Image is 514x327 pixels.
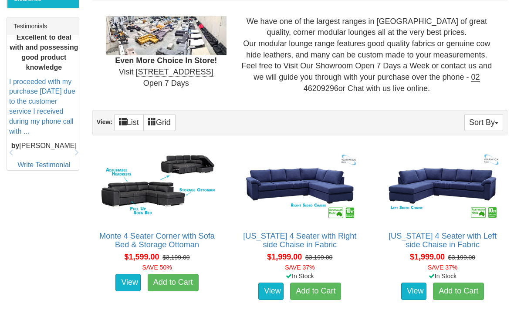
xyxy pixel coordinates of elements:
a: I proceeded with my purchase [DATE] due to the customer service I received during my phone call w... [9,78,75,135]
img: Monte 4 Seater Corner with Sofa Bed & Storage Ottoman [97,149,217,222]
a: [US_STATE] 4 Seater with Left side Chaise in Fabric [389,232,497,249]
font: SAVE 37% [428,264,457,271]
a: List [114,114,144,131]
a: Write Testimonial [17,161,70,169]
img: Showroom [106,16,227,56]
div: We have one of the largest ranges in [GEOGRAPHIC_DATA] of great quality, corner modular lounges a... [233,16,500,94]
a: Add to Cart [148,274,199,291]
a: Grid [143,114,176,131]
font: SAVE 37% [285,264,314,271]
span: $1,599.00 [124,253,159,261]
a: Add to Cart [290,283,341,300]
span: $1,999.00 [267,253,302,261]
del: $3,199.00 [448,254,475,261]
font: SAVE 50% [142,264,172,271]
img: Arizona 4 Seater with Left side Chaise in Fabric [382,149,503,222]
b: Even More Choice In Store! [115,56,217,65]
strong: View: [97,119,112,126]
div: In Stock [233,272,366,280]
img: Arizona 4 Seater with Right side Chaise in Fabric [240,149,360,222]
span: $1,999.00 [410,253,445,261]
a: [US_STATE] 4 Seater with Right side Chaise in Fabric [243,232,356,249]
div: Visit Open 7 Days [99,16,233,89]
b: by [11,142,20,149]
a: View [401,283,426,300]
div: Testimonials [7,17,79,35]
div: In Stock [376,272,509,280]
button: Sort By [464,114,503,131]
a: View [258,283,284,300]
b: Excellent to deal with and possessing good product knowledge [10,34,78,71]
a: View [115,274,141,291]
del: $3,199.00 [305,254,332,261]
a: Monte 4 Seater Corner with Sofa Bed & Storage Ottoman [99,232,215,249]
p: [PERSON_NAME] [9,141,79,151]
del: $3,199.00 [162,254,189,261]
a: Add to Cart [433,283,484,300]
